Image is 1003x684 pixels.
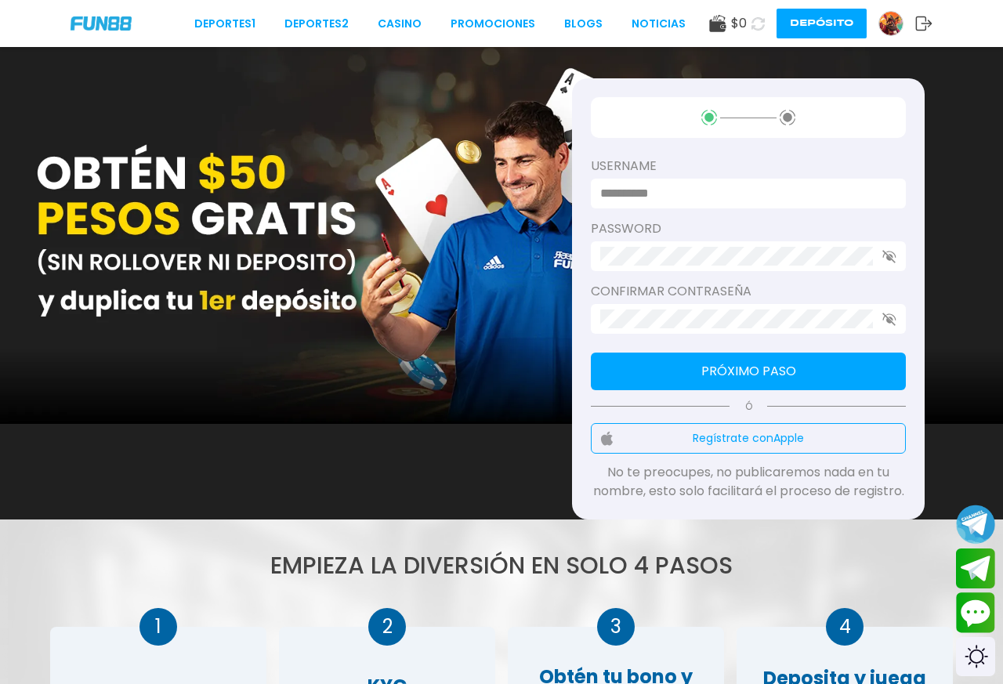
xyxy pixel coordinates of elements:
a: Avatar [878,11,915,36]
button: Próximo paso [591,353,906,390]
button: Regístrate conApple [591,423,906,454]
a: Deportes1 [194,16,255,32]
button: Depósito [777,9,867,38]
p: No te preocupes, no publicaremos nada en tu nombre, esto solo facilitará el proceso de registro. [591,463,906,501]
div: Switch theme [956,637,995,676]
a: CASINO [378,16,422,32]
a: Deportes2 [284,16,349,32]
p: 4 [826,613,864,641]
a: NOTICIAS [632,16,686,32]
button: Contact customer service [956,592,995,633]
p: 1 [139,613,177,641]
button: Join telegram [956,548,995,589]
a: BLOGS [564,16,603,32]
label: username [591,157,906,176]
img: Avatar [879,12,903,35]
label: password [591,219,906,238]
h1: Empieza la DIVERSIÓN en solo 4 pasos [50,548,953,583]
label: Confirmar contraseña [591,282,906,301]
p: 2 [368,613,406,641]
img: Company Logo [71,16,132,30]
span: $ 0 [731,14,747,33]
p: Ó [591,400,906,414]
p: 3 [597,613,635,641]
a: Promociones [451,16,535,32]
button: Join telegram channel [956,504,995,545]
